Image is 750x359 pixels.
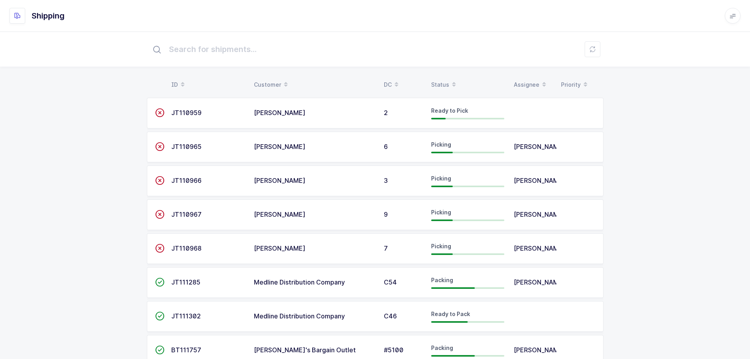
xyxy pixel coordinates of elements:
[171,177,202,184] span: JT110966
[431,344,453,351] span: Packing
[254,109,306,117] span: [PERSON_NAME]
[384,312,397,320] span: C46
[384,109,388,117] span: 2
[431,107,468,114] span: Ready to Pick
[155,312,165,320] span: 
[514,78,552,91] div: Assignee
[561,78,599,91] div: Priority
[171,244,202,252] span: JT110968
[384,78,422,91] div: DC
[155,177,165,184] span: 
[431,141,451,148] span: Picking
[514,177,565,184] span: [PERSON_NAME]
[254,278,345,286] span: Medline Distribution Company
[431,175,451,182] span: Picking
[514,244,565,252] span: [PERSON_NAME]
[171,210,202,218] span: JT110967
[254,346,356,354] span: [PERSON_NAME]'s Bargain Outlet
[384,143,388,151] span: 6
[384,177,388,184] span: 3
[254,244,306,252] span: [PERSON_NAME]
[171,346,201,354] span: BT111757
[514,143,565,151] span: [PERSON_NAME]
[431,243,451,249] span: Picking
[171,278,200,286] span: JT111285
[155,278,165,286] span: 
[254,177,306,184] span: [PERSON_NAME]
[254,78,374,91] div: Customer
[254,312,345,320] span: Medline Distribution Company
[431,277,453,283] span: Packing
[254,210,306,218] span: [PERSON_NAME]
[147,37,604,62] input: Search for shipments...
[384,278,397,286] span: C54
[171,143,202,151] span: JT110965
[384,210,388,218] span: 9
[431,78,504,91] div: Status
[384,244,388,252] span: 7
[155,210,165,218] span: 
[254,143,306,151] span: [PERSON_NAME]
[155,109,165,117] span: 
[514,346,565,354] span: [PERSON_NAME]
[171,78,244,91] div: ID
[171,109,202,117] span: JT110959
[31,9,65,22] h1: Shipping
[514,210,565,218] span: [PERSON_NAME]
[514,278,565,286] span: [PERSON_NAME]
[171,312,201,320] span: JT111302
[155,244,165,252] span: 
[155,346,165,354] span: 
[384,346,404,354] span: #5100
[431,209,451,216] span: Picking
[431,311,470,317] span: Ready to Pack
[155,143,165,151] span: 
